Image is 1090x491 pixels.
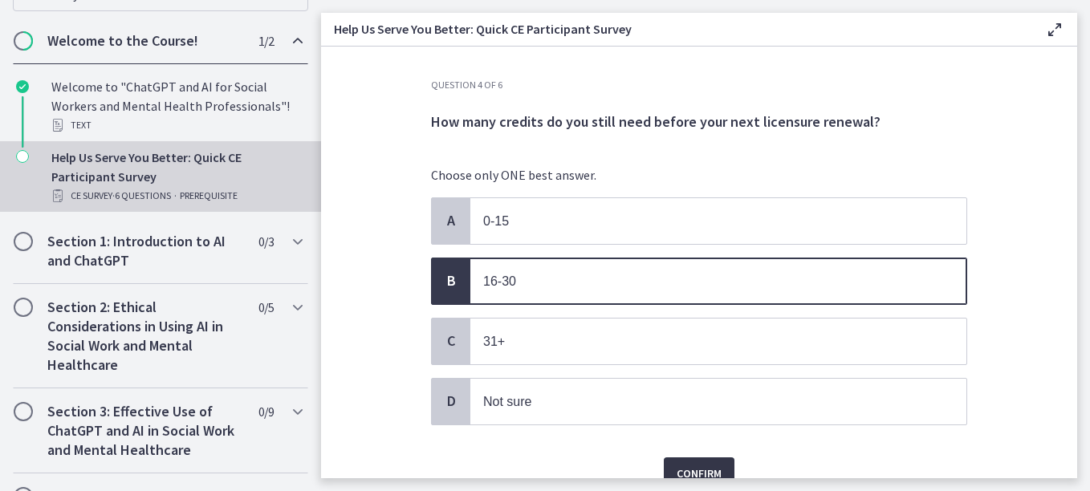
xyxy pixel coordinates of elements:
[258,402,274,421] span: 0 / 9
[51,116,302,135] div: Text
[441,331,461,351] span: C
[483,335,505,348] span: 31+
[112,186,171,205] span: · 6 Questions
[441,211,461,230] span: A
[334,19,1019,39] h3: Help Us Serve You Better: Quick CE Participant Survey
[441,271,461,290] span: B
[47,232,243,270] h2: Section 1: Introduction to AI and ChatGPT
[677,464,722,483] span: Confirm
[51,186,302,205] div: CE Survey
[180,186,238,205] span: PREREQUISITE
[258,298,274,317] span: 0 / 5
[258,31,274,51] span: 1 / 2
[16,80,29,93] i: Completed
[483,274,516,288] span: 16-30
[51,148,302,205] div: Help Us Serve You Better: Quick CE Participant Survey
[47,31,243,51] h2: Welcome to the Course!
[47,298,243,375] h2: Section 2: Ethical Considerations in Using AI in Social Work and Mental Healthcare
[664,457,734,489] button: Confirm
[258,232,274,251] span: 0 / 3
[47,402,243,460] h2: Section 3: Effective Use of ChatGPT and AI in Social Work and Mental Healthcare
[431,165,967,185] p: Choose only ONE best answer.
[51,77,302,135] div: Welcome to "ChatGPT and AI for Social Workers and Mental Health Professionals"!
[441,392,461,411] span: D
[174,186,177,205] span: ·
[483,214,509,228] span: 0-15
[431,79,967,91] h3: Question 4 of 6
[483,395,531,408] span: Not sure
[431,112,881,131] span: How many credits do you still need before your next licensure renewal?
